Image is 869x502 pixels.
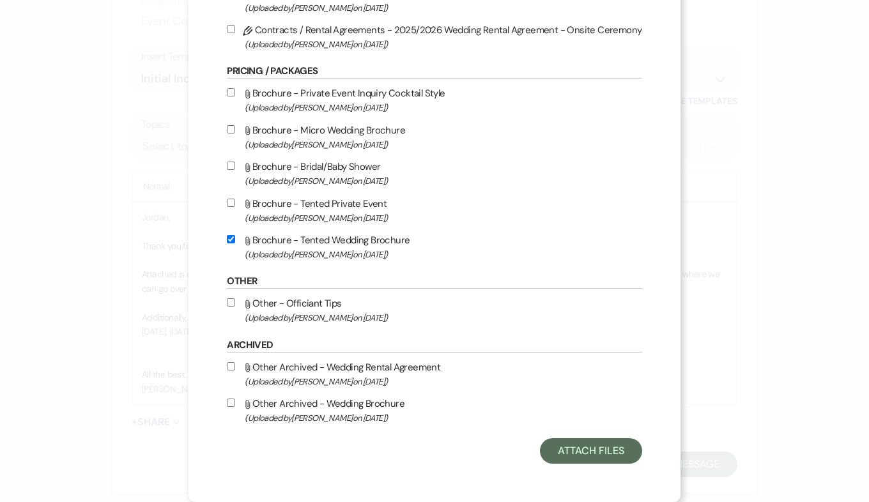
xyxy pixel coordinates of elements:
span: (Uploaded by [PERSON_NAME] on [DATE] ) [245,247,642,262]
label: Other Archived - Wedding Brochure [227,395,642,425]
input: Contracts / Rental Agreements - 2025/2026 Wedding Rental Agreement - Onsite Ceremony(Uploaded by[... [227,25,235,33]
span: (Uploaded by [PERSON_NAME] on [DATE] ) [245,174,642,188]
input: Brochure - Tented Wedding Brochure(Uploaded by[PERSON_NAME]on [DATE]) [227,235,235,243]
span: (Uploaded by [PERSON_NAME] on [DATE] ) [245,37,642,52]
h6: Pricing / Packages [227,65,642,79]
span: (Uploaded by [PERSON_NAME] on [DATE] ) [245,137,642,152]
input: Other - Officiant Tips(Uploaded by[PERSON_NAME]on [DATE]) [227,298,235,307]
span: (Uploaded by [PERSON_NAME] on [DATE] ) [245,411,642,425]
label: Contracts / Rental Agreements - 2025/2026 Wedding Rental Agreement - Onsite Ceremony [227,22,642,52]
button: Attach Files [540,438,642,464]
input: Brochure - Bridal/Baby Shower(Uploaded by[PERSON_NAME]on [DATE]) [227,162,235,170]
input: Brochure - Micro Wedding Brochure(Uploaded by[PERSON_NAME]on [DATE]) [227,125,235,133]
span: (Uploaded by [PERSON_NAME] on [DATE] ) [245,1,642,15]
label: Brochure - Micro Wedding Brochure [227,122,642,152]
input: Brochure - Tented Private Event(Uploaded by[PERSON_NAME]on [DATE]) [227,199,235,207]
span: (Uploaded by [PERSON_NAME] on [DATE] ) [245,310,642,325]
h6: Archived [227,338,642,353]
input: Other Archived - Wedding Rental Agreement(Uploaded by[PERSON_NAME]on [DATE]) [227,362,235,370]
label: Other Archived - Wedding Rental Agreement [227,359,642,389]
span: (Uploaded by [PERSON_NAME] on [DATE] ) [245,374,642,389]
label: Brochure - Private Event Inquiry Cocktail Style [227,85,642,115]
input: Other Archived - Wedding Brochure(Uploaded by[PERSON_NAME]on [DATE]) [227,399,235,407]
span: (Uploaded by [PERSON_NAME] on [DATE] ) [245,100,642,115]
label: Brochure - Tented Private Event [227,195,642,225]
span: (Uploaded by [PERSON_NAME] on [DATE] ) [245,211,642,225]
input: Brochure - Private Event Inquiry Cocktail Style(Uploaded by[PERSON_NAME]on [DATE]) [227,88,235,96]
label: Other - Officiant Tips [227,295,642,325]
h6: Other [227,275,642,289]
label: Brochure - Bridal/Baby Shower [227,158,642,188]
label: Brochure - Tented Wedding Brochure [227,232,642,262]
